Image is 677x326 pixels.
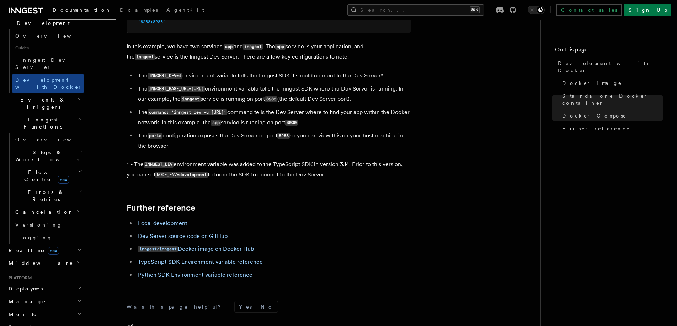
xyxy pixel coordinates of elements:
[562,125,630,132] span: Further reference
[15,235,52,240] span: Logging
[135,54,155,60] code: inngest
[144,162,174,168] code: INNGEST_DEV
[6,257,84,270] button: Middleware
[48,2,116,20] a: Documentation
[12,166,84,186] button: Flow Controlnew
[224,44,234,50] code: app
[559,89,663,109] a: Standalone Docker container
[138,19,165,24] span: '8288:8288'
[12,189,77,203] span: Errors & Retries
[12,186,84,206] button: Errors & Retries
[235,301,256,312] button: Yes
[12,74,84,93] a: Development with Docker
[12,231,84,244] a: Logging
[181,96,201,102] code: inngest
[148,133,162,139] code: ports
[6,311,42,318] span: Monitor
[12,208,74,216] span: Cancellation
[148,109,227,115] code: command: 'inngest dev -u [URL]'
[15,33,89,39] span: Overview
[347,4,484,16] button: Search...⌘K
[6,298,46,305] span: Manage
[6,247,59,254] span: Realtime
[148,86,205,92] code: INNGEST_BASE_URL=[URL]
[562,92,663,107] span: Standalone Docker container
[555,45,663,57] h4: On this page
[277,133,290,139] code: 8288
[243,44,263,50] code: inngest
[12,133,84,146] a: Overview
[138,233,228,239] a: Dev Server source code on GitHub
[6,295,84,308] button: Manage
[15,137,89,142] span: Overview
[6,29,84,93] div: Local Development
[211,120,221,126] code: app
[136,71,411,81] li: The environment variable tells the Inngest SDK it should connect to the Dev Server*.
[6,113,84,133] button: Inngest Functions
[127,159,411,180] p: * - The environment variable was added to the TypeScript SDK in version 3.14. Prior to this versi...
[285,120,298,126] code: 3000
[120,7,158,13] span: Examples
[6,308,84,321] button: Monitor
[6,244,84,257] button: Realtimenew
[138,245,254,252] a: inngest/inngestDocker image on Docker Hub
[6,93,84,113] button: Events & Triggers
[6,260,73,267] span: Middleware
[155,172,208,178] code: NODE_ENV=development
[148,73,182,79] code: INNGEST_DEV=1
[136,107,411,128] li: The command tells the Dev Server where to find your app within the Docker network. In this exampl...
[12,169,78,183] span: Flow Control
[138,259,263,265] a: TypeScript SDK Environment variable reference
[562,112,627,119] span: Docker Compose
[138,246,178,252] code: inngest/inngest
[135,19,138,24] span: -
[6,275,32,281] span: Platform
[136,131,411,151] li: The configuration exposes the Dev Server on port so you can view this on your host machine in the...
[528,6,545,14] button: Toggle dark mode
[12,218,84,231] a: Versioning
[15,77,82,90] span: Development with Docker
[48,247,59,255] span: new
[53,7,111,13] span: Documentation
[15,57,76,70] span: Inngest Dev Server
[470,6,480,13] kbd: ⌘K
[558,60,663,74] span: Development with Docker
[138,271,252,278] a: Python SDK Environment variable reference
[556,4,622,16] a: Contact sales
[162,2,208,19] a: AgentKit
[127,303,226,310] p: Was this page helpful?
[116,2,162,19] a: Examples
[6,96,78,110] span: Events & Triggers
[6,116,77,130] span: Inngest Functions
[559,122,663,135] a: Further reference
[136,84,411,104] li: The environment variable tells the Inngest SDK where the Dev Server is running. In our example, t...
[166,7,204,13] span: AgentKit
[559,109,663,122] a: Docker Compose
[12,42,84,54] span: Guides
[555,57,663,77] a: Development with Docker
[6,285,47,292] span: Deployment
[12,206,84,218] button: Cancellation
[6,282,84,295] button: Deployment
[15,222,62,228] span: Versioning
[138,220,187,227] a: Local development
[559,77,663,89] a: Docker image
[12,146,84,166] button: Steps & Workflows
[562,80,622,87] span: Docker image
[127,203,195,213] a: Further reference
[275,44,285,50] code: app
[58,176,69,184] span: new
[12,149,79,163] span: Steps & Workflows
[624,4,671,16] a: Sign Up
[127,42,411,62] p: In this example, we have two services: and . The service is your application, and the service is ...
[256,301,278,312] button: No
[12,54,84,74] a: Inngest Dev Server
[6,133,84,244] div: Inngest Functions
[12,29,84,42] a: Overview
[265,96,277,102] code: 8288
